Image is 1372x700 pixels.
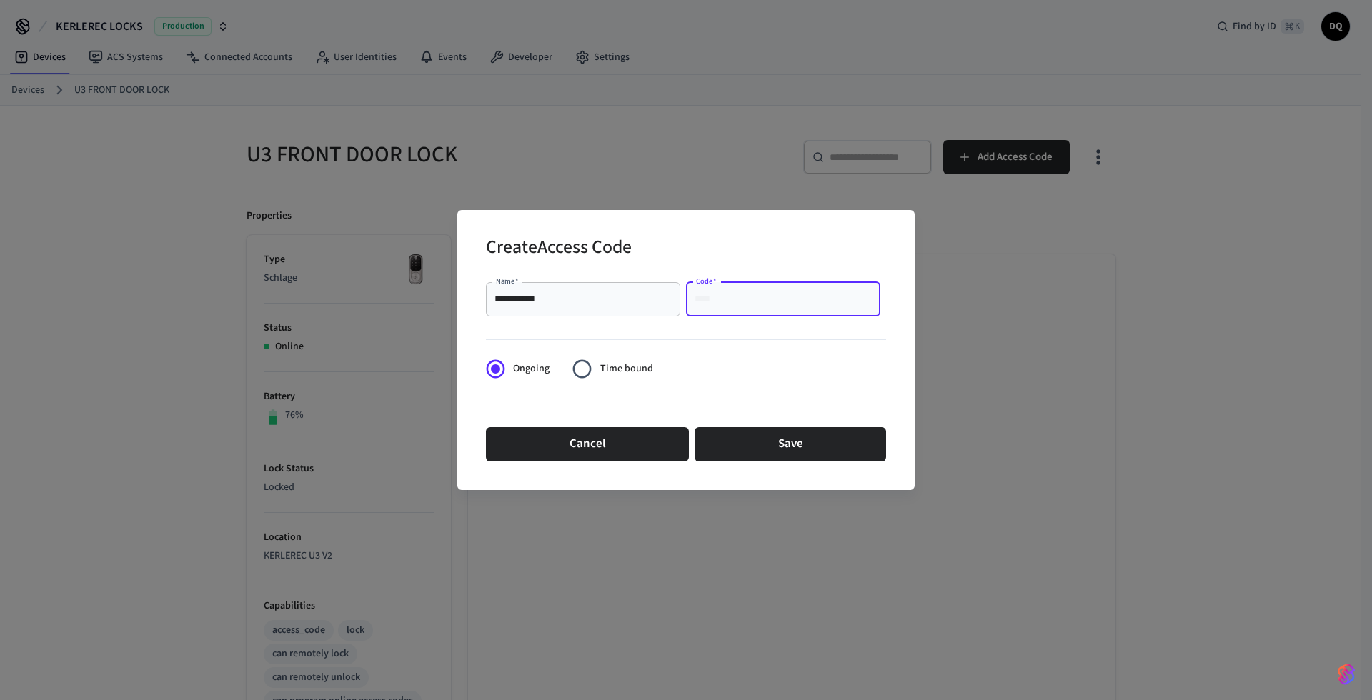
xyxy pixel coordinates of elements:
label: Code [696,276,717,286]
label: Name [496,276,519,286]
button: Save [695,427,886,461]
span: Ongoing [513,361,550,376]
button: Cancel [486,427,689,461]
span: Time bound [600,361,653,376]
img: SeamLogoGradient.69752ec5.svg [1338,663,1355,686]
h2: Create Access Code [486,227,632,271]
